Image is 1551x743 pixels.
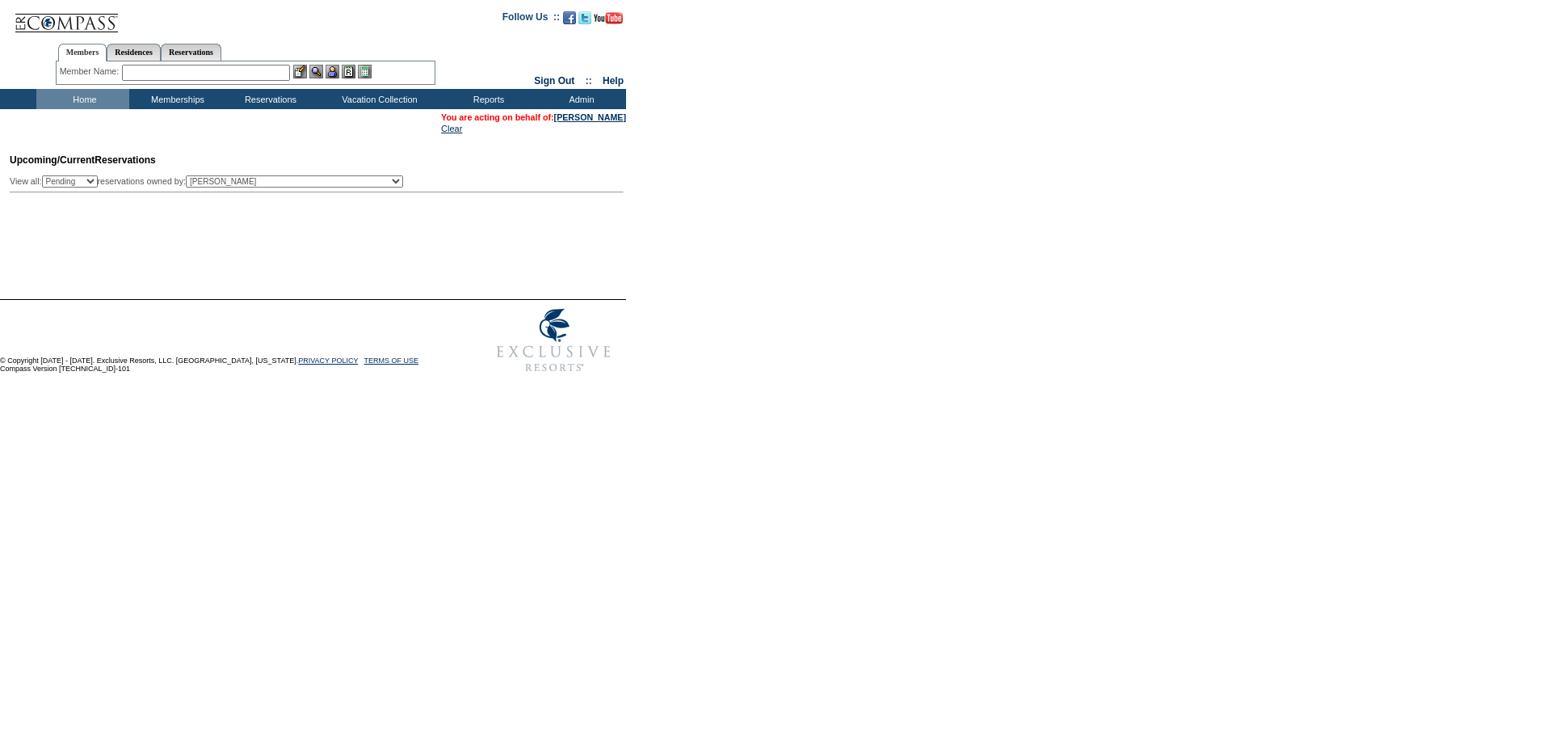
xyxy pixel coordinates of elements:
img: Become our fan on Facebook [563,11,576,24]
a: Sign Out [534,75,574,87]
a: Reservations [161,44,221,61]
img: Follow us on Twitter [578,11,591,24]
a: Help [603,75,624,87]
a: Become our fan on Facebook [563,16,576,26]
td: Reports [440,89,533,109]
div: View all: reservations owned by: [10,175,410,188]
img: Impersonate [326,65,339,78]
a: PRIVACY POLICY [298,357,358,365]
td: Home [36,89,129,109]
td: Memberships [129,89,222,109]
img: Reservations [342,65,355,78]
a: Follow us on Twitter [578,16,591,26]
td: Reservations [222,89,315,109]
td: Admin [533,89,626,109]
span: :: [586,75,592,87]
a: Subscribe to our YouTube Channel [594,16,623,26]
img: Subscribe to our YouTube Channel [594,12,623,24]
img: b_calculator.gif [358,65,372,78]
a: Members [58,44,107,61]
img: b_edit.gif [293,65,307,78]
a: [PERSON_NAME] [554,112,626,122]
a: Residences [107,44,161,61]
div: Member Name: [60,65,122,78]
a: Clear [441,124,462,133]
a: TERMS OF USE [364,357,419,365]
img: Exclusive Resorts [481,300,626,381]
td: Follow Us :: [502,10,560,29]
span: Reservations [10,154,156,166]
span: You are acting on behalf of: [441,112,626,122]
span: Upcoming/Current [10,154,95,166]
td: Vacation Collection [315,89,440,109]
img: View [309,65,323,78]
